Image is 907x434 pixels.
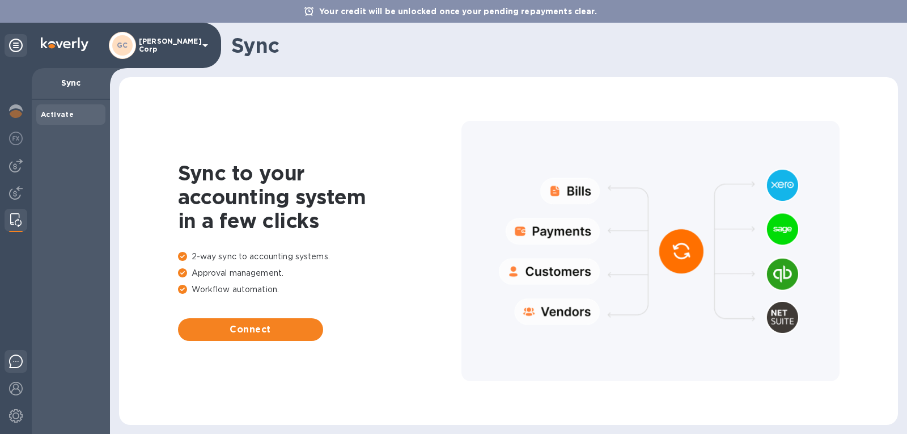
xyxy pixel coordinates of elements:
[9,132,23,145] img: Foreign exchange
[41,77,101,89] p: Sync
[178,284,461,296] p: Workflow automation.
[117,41,128,49] b: GC
[41,37,88,51] img: Logo
[178,318,323,341] button: Connect
[319,7,597,16] b: Your credit will be unlocked once your pending repayments clear.
[5,34,27,57] div: Unpin categories
[187,323,314,336] span: Connect
[178,251,461,263] p: 2-way sync to accounting systems.
[41,110,74,119] b: Activate
[139,37,196,53] p: [PERSON_NAME] Corp
[178,161,461,233] h1: Sync to your accounting system in a few clicks
[231,33,889,57] h1: Sync
[178,267,461,279] p: Approval management.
